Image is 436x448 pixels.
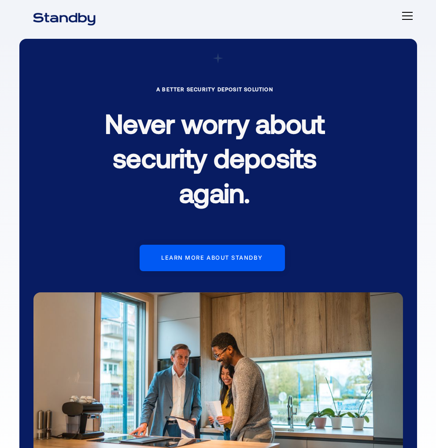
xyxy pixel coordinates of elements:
[22,7,107,25] a: home
[140,245,285,271] a: Learn more about standby
[161,254,262,261] div: Learn more about standby
[91,85,338,93] div: A Better Security Deposit Solution
[397,5,414,26] div: menu
[91,99,338,224] h1: Never worry about security deposits again.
